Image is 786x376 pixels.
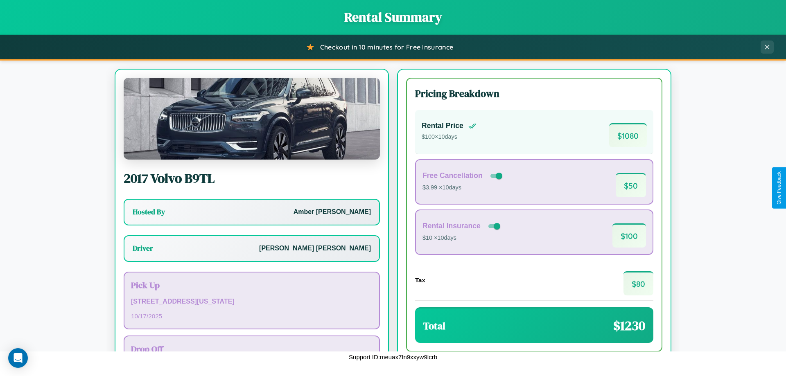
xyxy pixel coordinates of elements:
[623,271,653,295] span: $ 80
[415,277,425,284] h4: Tax
[131,311,373,322] p: 10 / 17 / 2025
[259,243,371,254] p: [PERSON_NAME] [PERSON_NAME]
[422,132,477,142] p: $ 100 × 10 days
[422,222,481,230] h4: Rental Insurance
[320,43,453,51] span: Checkout in 10 minutes for Free Insurance
[616,173,646,197] span: $ 50
[612,223,646,248] span: $ 100
[415,87,653,100] h3: Pricing Breakdown
[422,182,504,193] p: $3.99 × 10 days
[422,233,502,243] p: $10 × 10 days
[294,206,371,218] p: Amber [PERSON_NAME]
[124,169,380,187] h2: 2017 Volvo B9TL
[8,348,28,368] div: Open Intercom Messenger
[609,123,647,147] span: $ 1080
[422,171,483,180] h4: Free Cancellation
[133,243,153,253] h3: Driver
[124,78,380,160] img: Volvo B9TL
[423,319,445,333] h3: Total
[349,351,437,362] p: Support ID: meuax7fn9xxyw9lcrb
[776,171,782,205] div: Give Feedback
[131,279,373,291] h3: Pick Up
[133,207,165,217] h3: Hosted By
[131,296,373,308] p: [STREET_ADDRESS][US_STATE]
[422,122,463,130] h4: Rental Price
[131,343,373,355] h3: Drop Off
[8,8,778,26] h1: Rental Summary
[613,317,645,335] span: $ 1230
